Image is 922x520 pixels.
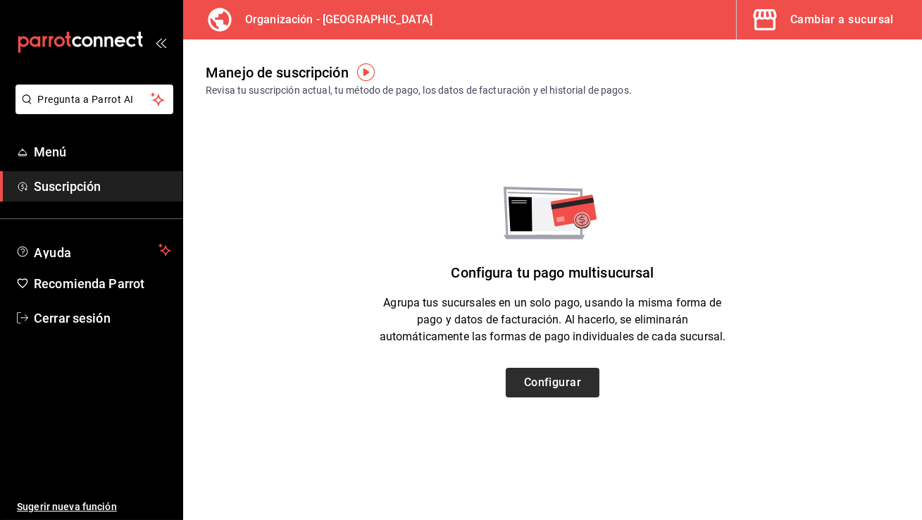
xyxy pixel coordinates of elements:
span: Ayuda [34,242,153,259]
div: Cambiar a sucursal [790,10,894,30]
button: open_drawer_menu [155,37,166,48]
div: Agrupa tus sucursales en un solo pago, usando la misma forma de pago y datos de facturación. Al h... [377,295,729,368]
span: Cerrar sesión [34,309,171,328]
div: Revisa tu suscripción actual, tu método de pago, los datos de facturación y el historial de pagos. [206,83,632,98]
span: Menú [34,142,171,161]
div: Manejo de suscripción [206,62,349,83]
a: Pregunta a Parrot AI [10,102,173,117]
div: Configura tu pago multisucursal [451,240,654,295]
span: Pregunta a Parrot AI [38,92,151,107]
img: Tooltip marker [357,63,375,81]
button: Configurar [506,368,599,397]
span: Sugerir nueva función [17,500,171,514]
span: Suscripción [34,177,171,196]
h3: Organización - [GEOGRAPHIC_DATA] [234,11,432,28]
span: Recomienda Parrot [34,274,171,293]
button: Pregunta a Parrot AI [15,85,173,114]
